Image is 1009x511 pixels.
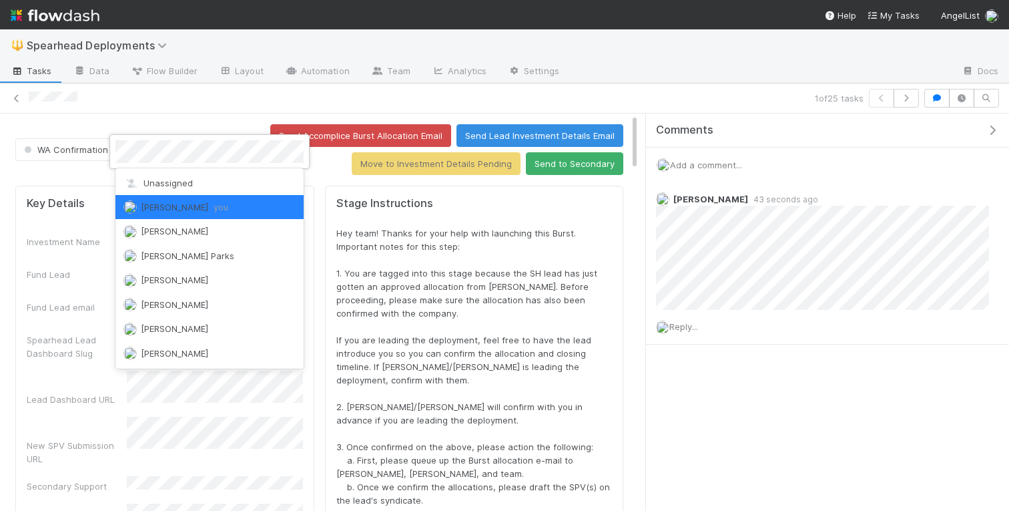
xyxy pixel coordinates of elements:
img: avatar_5f70d5aa-aee0-4934-b4c6-fe98e66e39e6.png [123,249,137,263]
img: avatar_784ea27d-2d59-4749-b480-57d513651deb.png [123,200,137,214]
span: [PERSON_NAME] [141,299,208,310]
span: [PERSON_NAME] [141,202,228,212]
span: [PERSON_NAME] [141,323,208,334]
span: you [214,202,228,212]
span: [PERSON_NAME] [141,275,208,285]
span: Unassigned [123,178,193,188]
span: [PERSON_NAME] [141,226,208,236]
img: avatar_7e1c67d1-c55a-4d71-9394-c171c6adeb61.png [123,274,137,287]
img: avatar_8fe3758e-7d23-4e6b-a9f5-b81892974716.png [123,225,137,238]
img: avatar_373edd95-16a2-4147-b8bb-00c056c2609c.png [123,347,137,360]
span: [PERSON_NAME] [141,348,208,359]
img: avatar_a669165c-e543-4b1d-ab80-0c2a52253154.png [123,323,137,336]
img: avatar_462714f4-64db-4129-b9df-50d7d164b9fc.png [123,298,137,311]
span: [PERSON_NAME] Parks [141,250,234,261]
